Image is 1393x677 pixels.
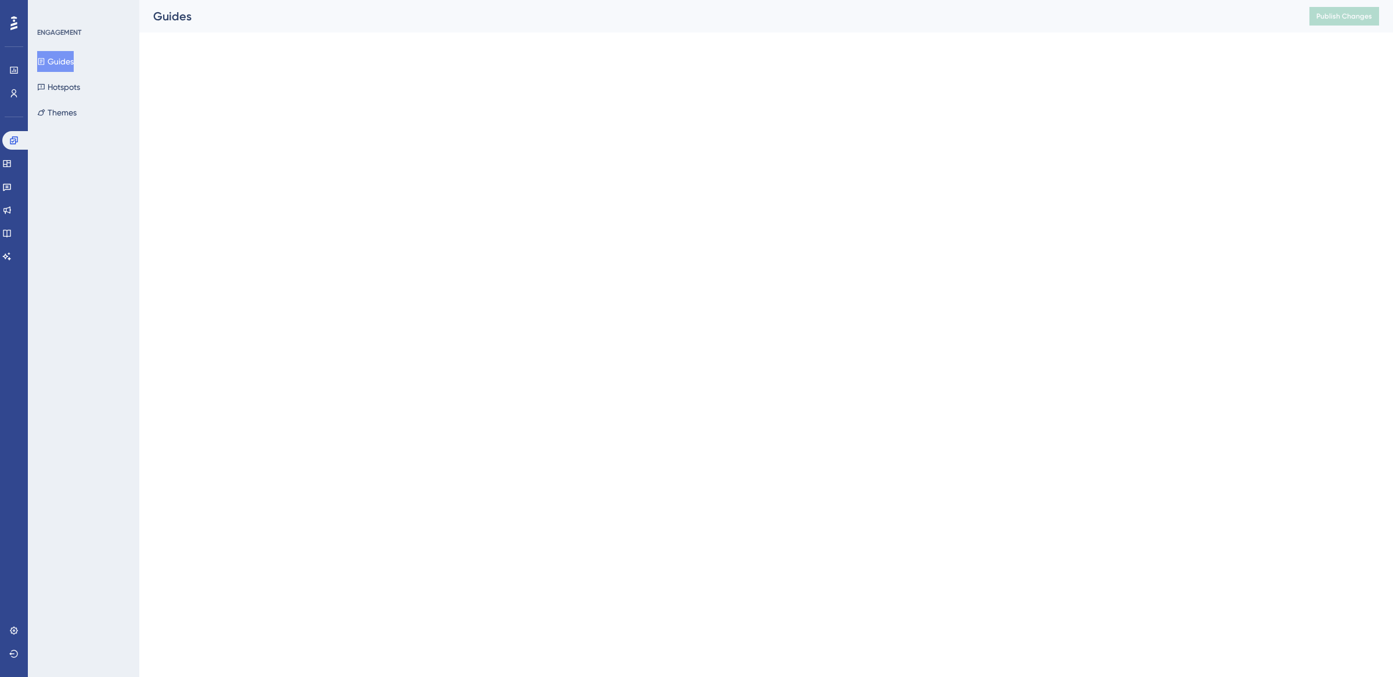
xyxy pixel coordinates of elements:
[37,51,74,72] button: Guides
[37,28,81,37] div: ENGAGEMENT
[153,8,1280,24] div: Guides
[1316,12,1372,21] span: Publish Changes
[1309,7,1379,26] button: Publish Changes
[37,102,77,123] button: Themes
[37,77,80,97] button: Hotspots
